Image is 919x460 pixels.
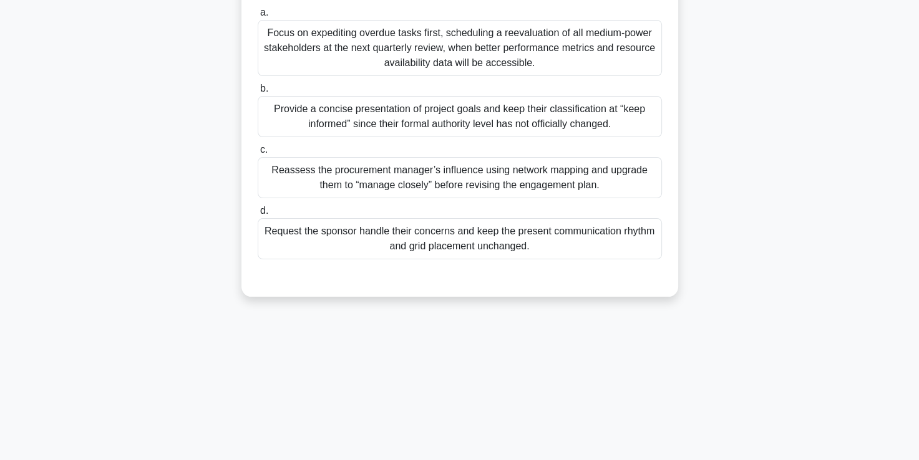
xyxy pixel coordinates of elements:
[260,144,268,155] span: c.
[260,7,268,17] span: a.
[258,96,662,137] div: Provide a concise presentation of project goals and keep their classification at “keep informed” ...
[258,218,662,259] div: Request the sponsor handle their concerns and keep the present communication rhythm and grid plac...
[258,20,662,76] div: Focus on expediting overdue tasks first, scheduling a reevaluation of all medium-power stakeholde...
[260,205,268,216] span: d.
[260,83,268,93] span: b.
[258,157,662,198] div: Reassess the procurement manager’s influence using network mapping and upgrade them to “manage cl...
